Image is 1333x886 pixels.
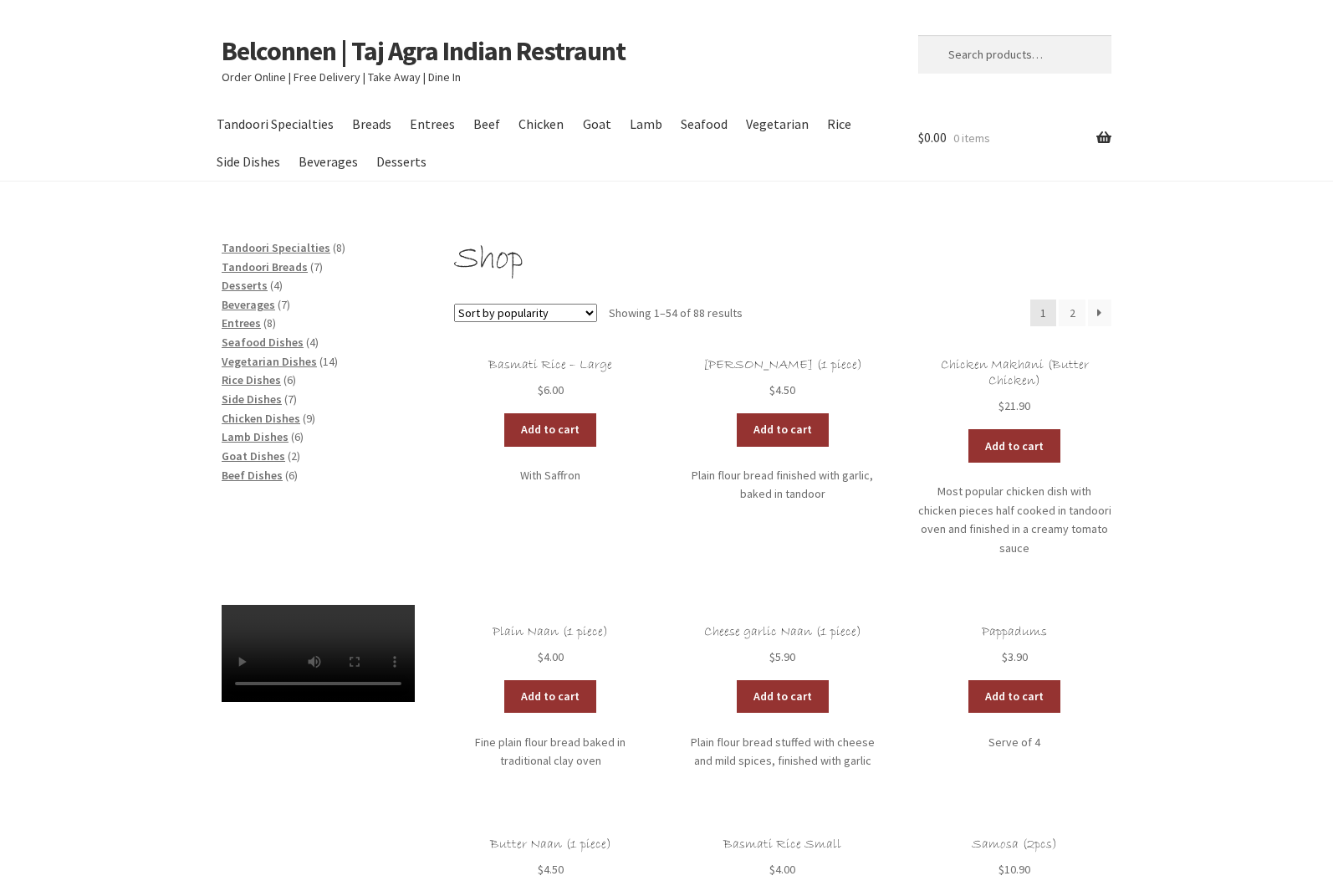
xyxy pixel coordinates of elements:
a: Rice [820,105,860,143]
span: 6 [294,429,300,444]
h2: Chicken Makhani (Butter Chicken) [918,357,1111,390]
span: 7 [314,259,319,274]
span: 6 [289,468,294,483]
h2: [PERSON_NAME] (1 piece) [686,357,879,373]
bdi: 4.50 [538,862,564,877]
a: Lamb Dishes [222,429,289,444]
span: $ [918,129,924,146]
span: 2 [291,448,297,463]
a: Plain Naan (1 piece) $4.00 [454,624,647,667]
a: Goat [575,105,619,143]
a: Samosa (2pcs) $10.90 [918,837,1111,879]
span: 14 [323,354,335,369]
a: Tandoori Specialties [208,105,341,143]
span: $ [769,382,775,397]
a: Entrees [401,105,462,143]
p: Fine plain flour bread baked in traditional clay oven [454,733,647,771]
a: Add to cart: “Pappadums” [968,680,1060,714]
a: Tandoori Breads [222,259,308,274]
a: Seafood [672,105,735,143]
span: 7 [288,392,294,407]
bdi: 21.90 [998,398,1030,413]
span: $ [998,862,1004,877]
span: $ [538,382,544,397]
a: Tandoori Specialties [222,240,330,255]
a: Goat Dishes [222,448,285,463]
span: $ [538,649,544,664]
h1: Shop [454,238,1111,281]
a: Basmati Rice – Large $6.00 [454,357,647,400]
span: $ [538,862,544,877]
span: 7 [281,297,287,312]
a: Desserts [368,143,434,181]
a: Basmati Rice Small $4.00 [686,837,879,879]
select: Shop order [454,304,597,322]
h2: Plain Naan (1 piece) [454,624,647,640]
span: 4 [309,335,315,350]
a: Vegetarian Dishes [222,354,317,369]
p: With Saffron [454,466,647,485]
bdi: 3.90 [1002,649,1028,664]
a: [PERSON_NAME] (1 piece) $4.50 [686,357,879,400]
a: Seafood Dishes [222,335,304,350]
a: Rice Dishes [222,372,281,387]
span: $ [998,398,1004,413]
a: Side Dishes [208,143,288,181]
span: $ [1002,649,1008,664]
p: Plain flour bread finished with garlic, baked in tandoor [686,466,879,504]
a: Cheese garlic Naan (1 piece) $5.90 [686,624,879,667]
a: Entrees [222,315,261,330]
a: Vegetarian [738,105,817,143]
h2: Butter Naan (1 piece) [454,837,647,853]
a: Beverages [222,297,275,312]
input: Search products… [918,35,1111,74]
span: Page 1 [1030,300,1057,326]
h2: Samosa (2pcs) [918,837,1111,853]
a: Add to cart: “Garlic Naan (1 piece)” [737,413,829,447]
p: Serve of 4 [918,733,1111,752]
h2: Cheese garlic Naan (1 piece) [686,624,879,640]
a: Side Dishes [222,392,282,407]
a: Add to cart: “Chicken Makhani (Butter Chicken)” [968,429,1060,463]
a: → [1088,300,1111,326]
span: 4 [273,278,279,293]
a: Chicken [511,105,572,143]
span: $ [769,862,775,877]
span: 0 items [953,131,990,146]
span: 8 [336,240,342,255]
a: Beef Dishes [222,468,283,483]
p: Order Online | Free Delivery | Take Away | Dine In [222,68,879,87]
a: Lamb [621,105,670,143]
a: Belconnen | Taj Agra Indian Restraunt [222,34,626,68]
nav: Product Pagination [1030,300,1111,326]
h2: Basmati Rice – Large [454,357,647,373]
bdi: 6.00 [538,382,564,397]
bdi: 4.50 [769,382,795,397]
p: Showing 1–54 of 88 results [609,300,743,326]
nav: Primary Navigation [222,105,879,181]
a: Page 2 [1059,300,1085,326]
bdi: 4.00 [538,649,564,664]
bdi: 10.90 [998,862,1030,877]
a: Desserts [222,278,268,293]
p: Plain flour bread stuffed with cheese and mild spices, finished with garlic [686,733,879,771]
p: Most popular chicken dish with chicken pieces half cooked in tandoori oven and finished in a crea... [918,482,1111,558]
a: Beverages [290,143,365,181]
h2: Pappadums [918,624,1111,640]
a: Chicken Dishes [222,411,300,426]
span: 8 [267,315,273,330]
a: Add to cart: “Plain Naan (1 piece)” [504,680,596,714]
a: Beef [466,105,508,143]
span: $ [769,649,775,664]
